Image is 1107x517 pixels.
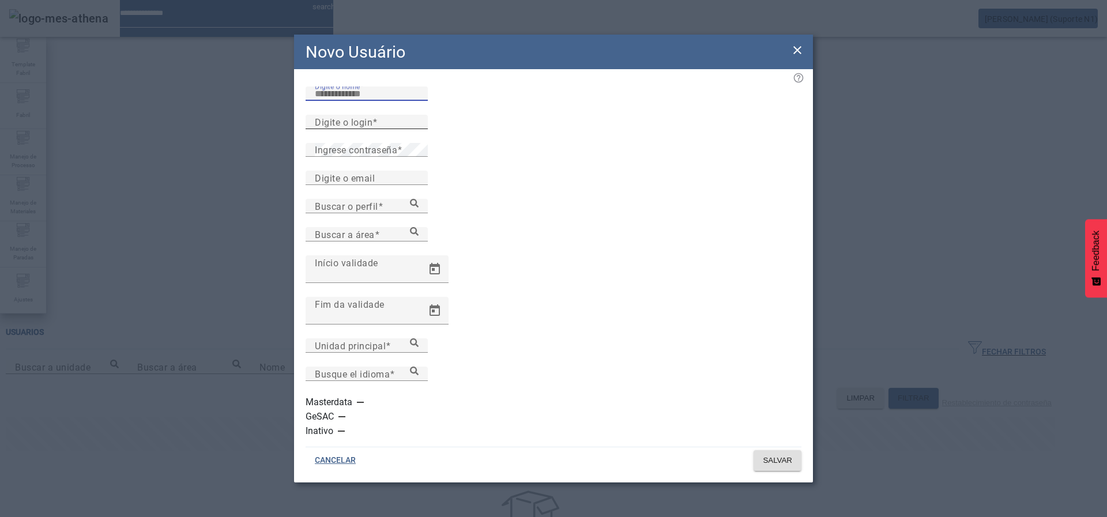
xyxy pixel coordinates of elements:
[315,172,375,183] mat-label: Digite o email
[315,228,419,241] input: Number
[315,257,378,268] mat-label: Início validade
[315,201,378,212] mat-label: Buscar o perfil
[315,455,356,466] span: CANCELAR
[306,424,336,438] label: Inativo
[315,145,397,156] mat-label: Ingrese contraseña
[315,199,419,213] input: Number
[315,82,360,90] mat-label: Digite o nome
[421,297,449,324] button: Open calendar
[315,299,385,310] mat-label: Fim da validade
[315,340,386,351] mat-label: Unidad principal
[306,395,355,409] label: Masterdata
[754,450,801,471] button: SALVAR
[315,229,375,240] mat-label: Buscar a área
[306,410,336,424] label: GeSAC
[763,455,792,466] span: SALVAR
[315,368,390,379] mat-label: Busque el idioma
[315,367,419,381] input: Number
[1091,231,1101,271] span: Feedback
[306,450,365,471] button: CANCELAR
[315,116,372,127] mat-label: Digite o login
[421,255,449,283] button: Open calendar
[306,40,405,65] h2: Novo Usuário
[1085,219,1107,297] button: Feedback - Mostrar pesquisa
[315,339,419,353] input: Number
